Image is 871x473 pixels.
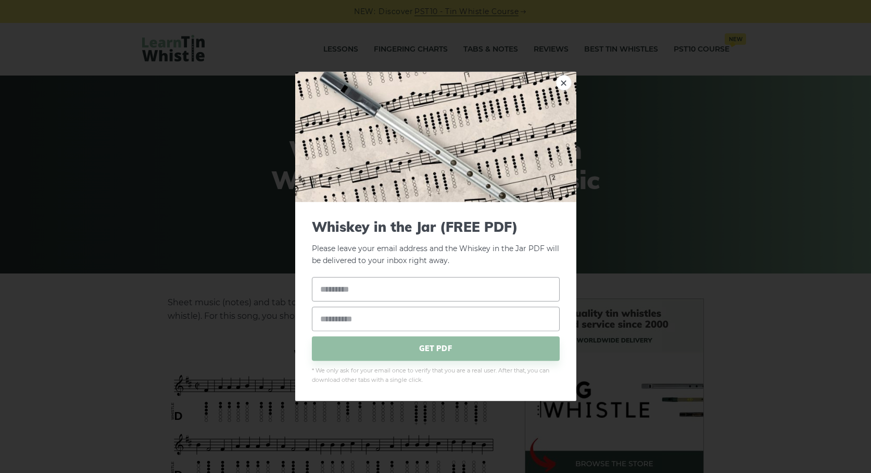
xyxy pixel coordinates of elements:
span: GET PDF [312,336,560,360]
img: Tin Whistle Tab Preview [295,72,576,202]
span: Whiskey in the Jar (FREE PDF) [312,219,560,235]
span: * We only ask for your email once to verify that you are a real user. After that, you can downloa... [312,366,560,384]
p: Please leave your email address and the Whiskey in the Jar PDF will be delivered to your inbox ri... [312,219,560,267]
a: × [556,75,572,91]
